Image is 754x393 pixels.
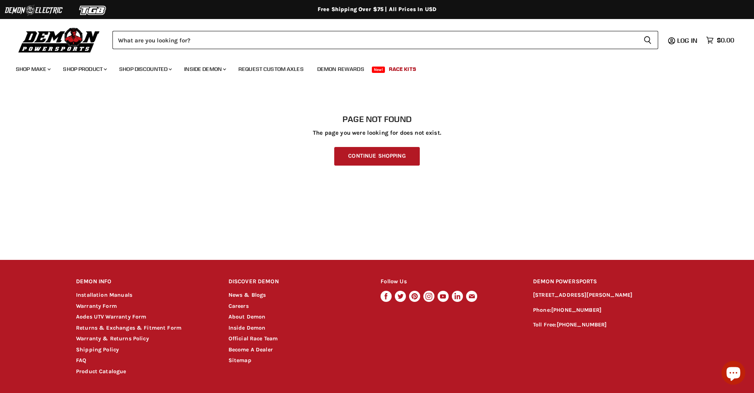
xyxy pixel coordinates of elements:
form: Product [112,31,658,49]
a: Careers [228,303,249,309]
a: [PHONE_NUMBER] [551,307,602,313]
span: New! [372,67,385,73]
p: Phone: [533,306,678,315]
a: Shipping Policy [76,346,119,353]
button: Search [637,31,658,49]
a: Inside Demon [178,61,231,77]
inbox-online-store-chat: Shopify online store chat [719,361,748,387]
span: $0.00 [717,36,734,44]
h2: DEMON POWERSPORTS [533,273,678,291]
div: Free Shipping Over $75 | All Prices In USD [60,6,694,13]
a: Returns & Exchanges & Fitment Form [76,324,181,331]
span: Log in [677,36,697,44]
a: FAQ [76,357,86,364]
a: Inside Demon [228,324,266,331]
a: Product Catalogue [76,368,126,375]
a: Warranty Form [76,303,117,309]
a: [PHONE_NUMBER] [557,321,607,328]
a: Shop Make [10,61,55,77]
p: [STREET_ADDRESS][PERSON_NAME] [533,291,678,300]
a: Log in [674,37,702,44]
h2: DEMON INFO [76,273,213,291]
p: Toll Free: [533,321,678,330]
img: Demon Powersports [16,26,103,54]
a: Aodes UTV Warranty Form [76,313,146,320]
a: News & Blogs [228,292,266,298]
a: Warranty & Returns Policy [76,335,149,342]
p: The page you were looking for does not exist. [76,130,678,136]
a: Continue Shopping [334,147,419,166]
a: Demon Rewards [311,61,370,77]
a: $0.00 [702,34,738,46]
img: TGB Logo 2 [63,3,123,18]
h2: DISCOVER DEMON [228,273,366,291]
h1: Page not found [76,114,678,124]
input: Search [112,31,637,49]
a: Shop Product [57,61,112,77]
a: Shop Discounted [113,61,177,77]
a: Sitemap [228,357,251,364]
a: Official Race Team [228,335,278,342]
a: Request Custom Axles [232,61,310,77]
a: Become A Dealer [228,346,273,353]
a: Installation Manuals [76,292,132,298]
a: Race Kits [383,61,422,77]
img: Demon Electric Logo 2 [4,3,63,18]
a: About Demon [228,313,266,320]
ul: Main menu [10,58,732,77]
h2: Follow Us [381,273,518,291]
